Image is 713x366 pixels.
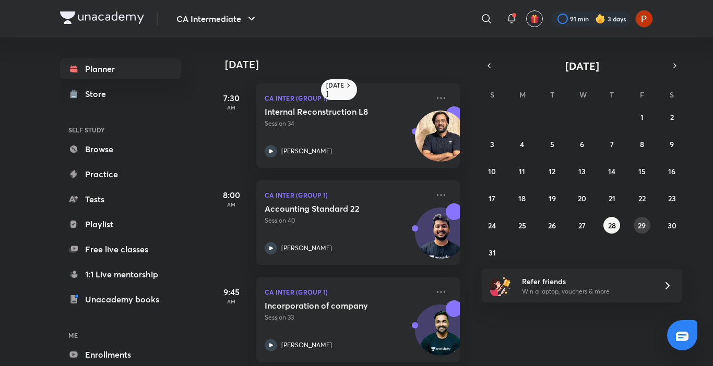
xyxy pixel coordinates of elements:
[484,217,501,234] button: August 24, 2025
[565,59,599,73] span: [DATE]
[578,193,586,203] abbr: August 20, 2025
[638,166,646,176] abbr: August 15, 2025
[634,217,650,234] button: August 29, 2025
[489,248,496,258] abbr: August 31, 2025
[544,136,561,152] button: August 5, 2025
[634,108,650,125] button: August 1, 2025
[210,189,252,201] h5: 8:00
[640,90,644,100] abbr: Friday
[60,121,181,139] h6: SELF STUDY
[210,201,252,208] p: AM
[663,190,680,206] button: August 23, 2025
[514,217,530,234] button: August 25, 2025
[668,193,676,203] abbr: August 23, 2025
[634,190,650,206] button: August 22, 2025
[60,58,181,79] a: Planner
[603,190,620,206] button: August 21, 2025
[281,340,332,350] p: [PERSON_NAME]
[579,90,587,100] abbr: Wednesday
[610,139,614,149] abbr: August 7, 2025
[265,92,429,104] p: CA Inter (Group 1)
[85,88,112,100] div: Store
[603,136,620,152] button: August 7, 2025
[578,166,586,176] abbr: August 13, 2025
[265,189,429,201] p: CA Inter (Group 1)
[548,221,556,230] abbr: August 26, 2025
[610,90,614,100] abbr: Thursday
[326,81,344,98] h6: [DATE]
[490,90,494,100] abbr: Sunday
[60,189,181,210] a: Tests
[415,310,466,360] img: Avatar
[670,139,674,149] abbr: August 9, 2025
[578,221,586,230] abbr: August 27, 2025
[60,83,181,104] a: Store
[490,275,511,296] img: referral
[574,217,590,234] button: August 27, 2025
[530,14,539,23] img: avatar
[60,164,181,185] a: Practice
[488,221,496,230] abbr: August 24, 2025
[488,166,496,176] abbr: August 10, 2025
[60,11,144,27] a: Company Logo
[281,243,332,253] p: [PERSON_NAME]
[519,166,525,176] abbr: August 11, 2025
[265,313,429,322] p: Session 33
[60,264,181,285] a: 1:1 Live mentorship
[603,163,620,179] button: August 14, 2025
[544,190,561,206] button: August 19, 2025
[522,287,650,296] p: Win a laptop, vouchers & more
[518,193,526,203] abbr: August 18, 2025
[60,11,144,24] img: Company Logo
[210,286,252,298] h5: 9:45
[640,139,644,149] abbr: August 8, 2025
[281,147,332,156] p: [PERSON_NAME]
[574,163,590,179] button: August 13, 2025
[490,139,494,149] abbr: August 3, 2025
[484,244,501,261] button: August 31, 2025
[663,108,680,125] button: August 2, 2025
[634,136,650,152] button: August 8, 2025
[574,190,590,206] button: August 20, 2025
[265,119,429,128] p: Session 34
[549,193,556,203] abbr: August 19, 2025
[544,217,561,234] button: August 26, 2025
[668,166,675,176] abbr: August 16, 2025
[580,139,584,149] abbr: August 6, 2025
[484,190,501,206] button: August 17, 2025
[60,344,181,365] a: Enrollments
[265,300,395,311] h5: Incorporation of company
[265,106,395,117] h5: Internal Reconstruction L8
[60,239,181,260] a: Free live classes
[518,221,526,230] abbr: August 25, 2025
[603,217,620,234] button: August 28, 2025
[526,10,543,27] button: avatar
[496,58,668,73] button: [DATE]
[549,166,555,176] abbr: August 12, 2025
[265,216,429,225] p: Session 40
[550,139,554,149] abbr: August 5, 2025
[668,221,676,230] abbr: August 30, 2025
[489,193,495,203] abbr: August 17, 2025
[60,214,181,235] a: Playlist
[519,90,526,100] abbr: Monday
[60,289,181,310] a: Unacademy books
[638,221,646,230] abbr: August 29, 2025
[640,112,644,122] abbr: August 1, 2025
[663,217,680,234] button: August 30, 2025
[265,286,429,298] p: CA Inter (Group 1)
[484,136,501,152] button: August 3, 2025
[608,221,616,230] abbr: August 28, 2025
[670,112,674,122] abbr: August 2, 2025
[609,193,615,203] abbr: August 21, 2025
[663,136,680,152] button: August 9, 2025
[60,139,181,160] a: Browse
[635,10,653,28] img: Palak
[550,90,554,100] abbr: Tuesday
[514,190,530,206] button: August 18, 2025
[595,14,605,24] img: streak
[60,326,181,344] h6: ME
[225,58,470,71] h4: [DATE]
[265,203,395,214] h5: Accounting Standard 22
[638,193,646,203] abbr: August 22, 2025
